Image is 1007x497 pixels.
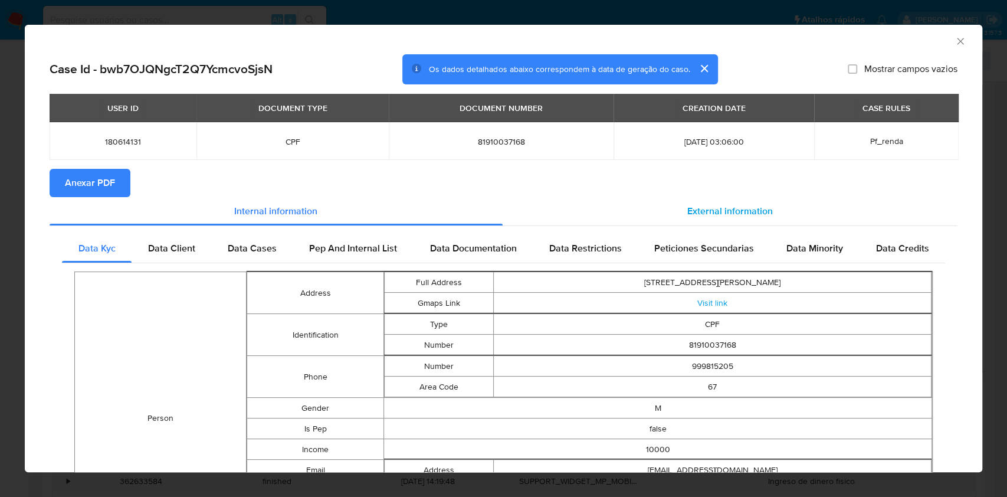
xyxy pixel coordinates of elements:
div: CREATION DATE [675,98,752,118]
span: Peticiones Secundarias [654,241,754,255]
span: Internal information [234,204,317,218]
span: CPF [211,136,375,147]
span: Data Documentation [429,241,516,255]
div: Detailed internal info [62,234,945,263]
td: Gmaps Link [385,293,494,313]
td: Type [385,314,494,335]
td: Address [247,272,383,314]
span: Anexar PDF [65,170,115,196]
td: Identification [247,314,383,356]
span: Data Minority [786,241,843,255]
td: 10000 [384,439,932,460]
td: Number [385,335,494,355]
td: Income [247,439,383,460]
span: 180614131 [64,136,182,147]
button: cerrar [690,54,718,83]
td: false [384,418,932,439]
td: Phone [247,356,383,398]
button: Anexar PDF [50,169,130,197]
div: closure-recommendation-modal [25,25,982,472]
input: Mostrar campos vazios [848,64,857,74]
td: Email [247,460,383,481]
td: Number [385,356,494,377]
div: DOCUMENT NUMBER [452,98,550,118]
td: 999815205 [494,356,931,377]
span: Data Credits [875,241,929,255]
td: Address [385,460,494,480]
span: Pf_renda [870,135,903,147]
h2: Case Id - bwb7OJQNgcT2Q7YcmcvoSjsN [50,61,273,77]
span: Data Client [148,241,195,255]
td: Gender [247,398,383,418]
span: Os dados detalhados abaixo correspondem à data de geração do caso. [429,63,690,75]
td: [STREET_ADDRESS][PERSON_NAME] [494,272,931,293]
span: Mostrar campos vazios [864,63,957,75]
div: USER ID [100,98,146,118]
div: DOCUMENT TYPE [251,98,334,118]
span: Data Restrictions [549,241,622,255]
span: 81910037168 [403,136,599,147]
button: Fechar a janela [954,35,965,46]
div: Detailed info [50,197,957,225]
td: [EMAIL_ADDRESS][DOMAIN_NAME] [494,460,931,480]
td: Full Address [385,272,494,293]
span: Data Cases [228,241,277,255]
td: Area Code [385,377,494,397]
span: Data Kyc [78,241,116,255]
div: CASE RULES [855,98,917,118]
a: Visit link [697,297,727,309]
span: External information [687,204,773,218]
span: Pep And Internal List [309,241,397,255]
td: 67 [494,377,931,397]
td: Is Pep [247,418,383,439]
td: 81910037168 [494,335,931,355]
span: [DATE] 03:06:00 [628,136,800,147]
td: M [384,398,932,418]
td: CPF [494,314,931,335]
